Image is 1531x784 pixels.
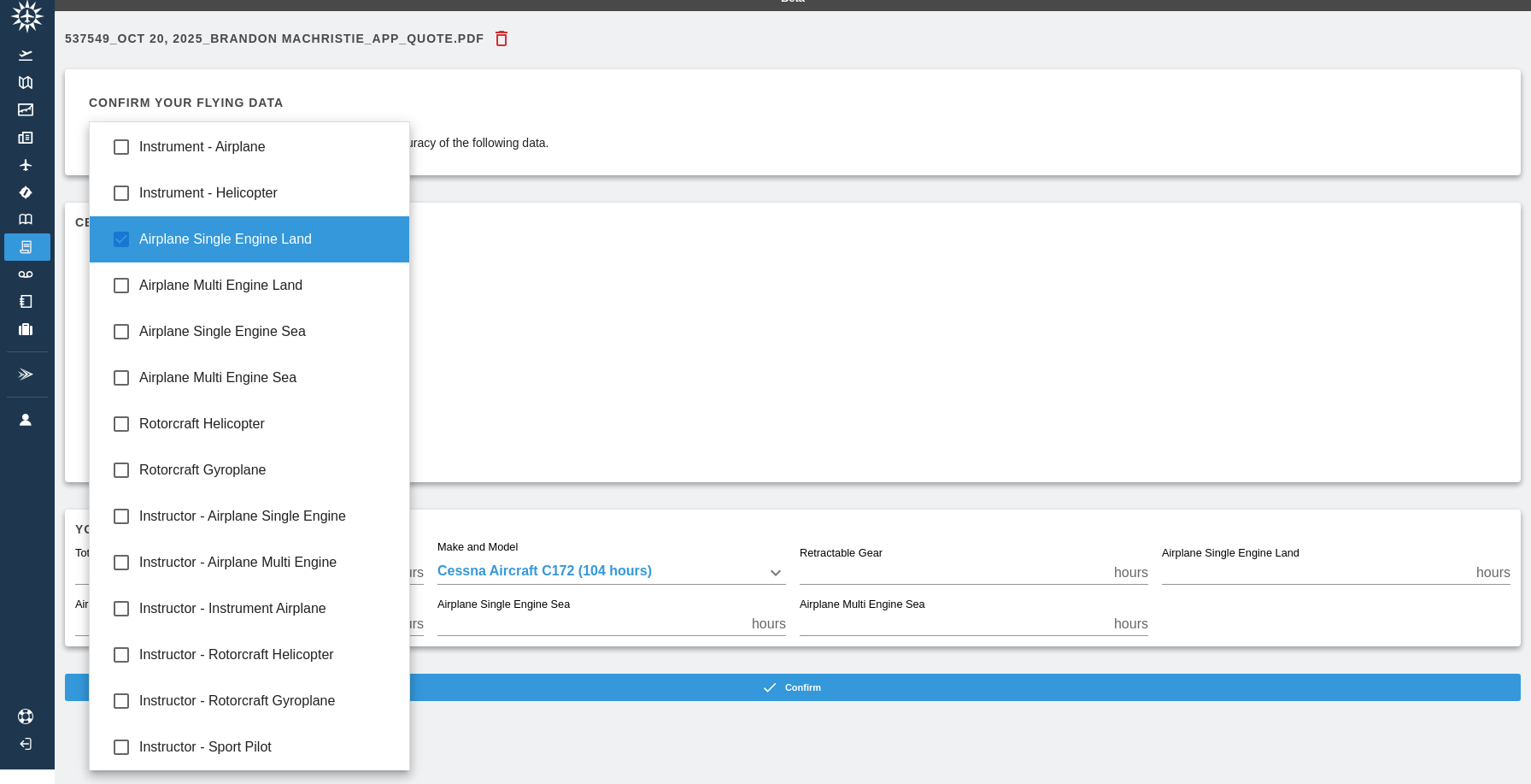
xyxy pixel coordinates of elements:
span: Rotorcraft Helicopter [139,414,396,434]
span: Instructor - Rotorcraft Gyroplane [139,691,396,711]
span: Airplane Single Engine Sea [139,321,396,342]
span: Instructor - Instrument Airplane [139,598,396,619]
span: Airplane Multi Engine Land [139,275,396,296]
span: Rotorcraft Gyroplane [139,460,396,480]
span: Instructor - Rotorcraft Helicopter [139,645,396,665]
span: Instrument - Helicopter [139,183,396,203]
span: Airplane Single Engine Land [139,229,396,250]
span: Airplane Multi Engine Sea [139,368,396,388]
span: Instructor - Sport Pilot [139,737,396,757]
span: Instructor - Airplane Multi Engine [139,552,396,573]
span: Instructor - Airplane Single Engine [139,506,396,527]
span: Instrument - Airplane [139,137,396,157]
